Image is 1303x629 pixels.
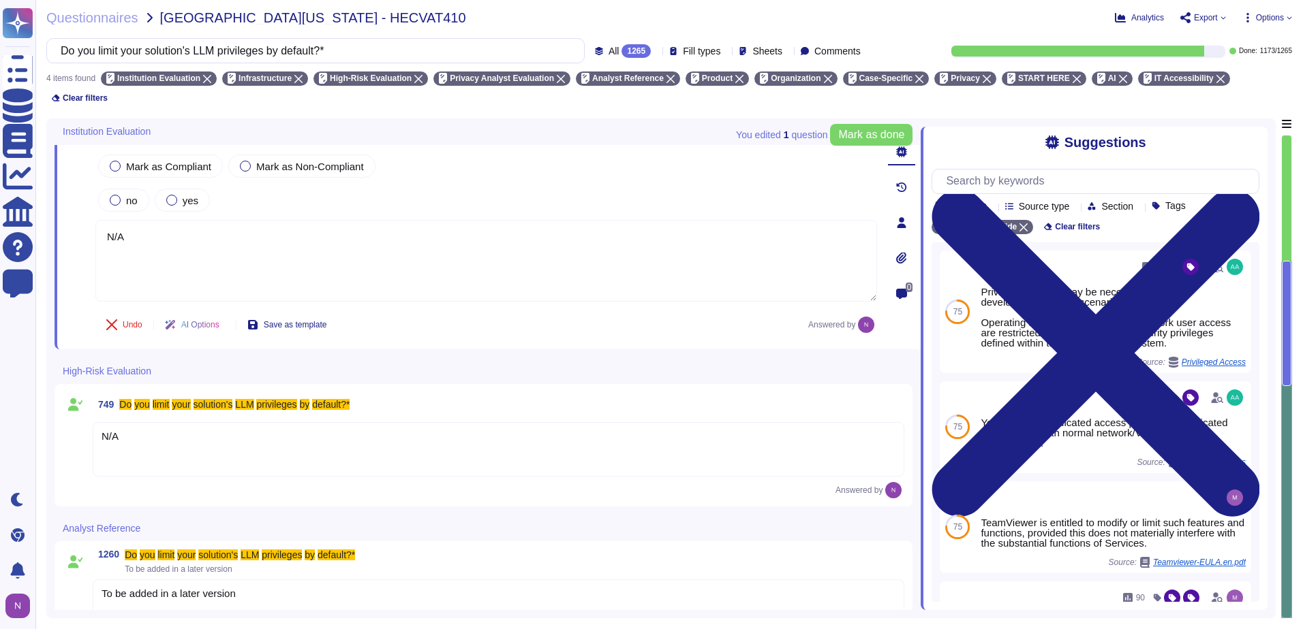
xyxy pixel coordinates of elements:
span: Analytics [1131,14,1164,22]
span: Mark as Compliant [126,161,211,172]
button: user [3,591,40,621]
mark: your [172,399,190,410]
mark: solution's [194,399,233,410]
mark: by [305,549,315,560]
span: 75 [953,308,962,316]
span: Fill types [683,46,720,56]
span: Analyst Reference [592,74,664,82]
img: user [858,317,874,333]
span: AI [1108,74,1116,82]
span: 75 [953,523,962,531]
img: user [1227,590,1243,606]
span: Undo [123,321,142,329]
span: Infrastructure [239,74,292,82]
mark: privileges [262,549,302,560]
span: To be added in a later version [102,587,236,599]
span: Answered by [836,486,883,494]
span: High-Risk Evaluation [63,366,151,376]
div: 1265 [622,44,651,58]
span: Mark as Non-Compliant [256,161,364,172]
span: Institution Evaluation [117,74,200,82]
span: You edited question [736,130,827,140]
span: Sheets [752,46,782,56]
button: Undo [95,311,153,338]
span: High-Risk Evaluation [330,74,412,82]
mark: LLM [241,549,259,560]
span: 75 [953,423,962,431]
span: [GEOGRAPHIC_DATA][US_STATE] - HECVAT410 [160,11,466,25]
span: Case-Specific [859,74,913,82]
textarea: N/A [95,220,877,302]
img: user [1227,389,1243,406]
span: Options [1256,14,1284,22]
span: 0 [906,283,913,292]
span: Clear filters [63,94,108,102]
span: Comments [814,46,861,56]
img: user [885,482,902,498]
mark: solution's [198,549,238,560]
span: no [126,195,138,206]
span: 1260 [93,549,119,559]
mark: by [300,399,310,410]
mark: your [177,549,196,560]
mark: default?* [312,399,350,410]
button: Mark as done [830,124,913,146]
span: Mark as done [838,129,904,140]
span: AI Options [181,321,219,329]
span: Institution Evaluation [63,127,151,136]
span: To be added in a later version [125,564,232,574]
div: 4 items found [46,74,95,82]
input: Search by keywords [939,170,1259,193]
span: Export [1194,14,1218,22]
span: 749 [93,400,114,409]
span: START HERE [1018,74,1070,82]
b: 1 [784,130,789,140]
img: user [1227,259,1243,275]
input: Search by keywords [54,39,570,63]
mark: LLM [235,399,254,410]
button: Analytics [1115,12,1164,23]
span: Privacy [951,74,980,82]
mark: Do [119,399,132,410]
mark: privileges [256,399,296,410]
mark: you [134,399,150,410]
mark: Do [125,549,137,560]
span: IT Accessibility [1154,74,1214,82]
img: user [5,594,30,618]
img: user [1227,489,1243,506]
span: Questionnaires [46,11,138,25]
span: Answered by [808,321,855,329]
span: N/A [102,430,119,442]
mark: limit [157,549,174,560]
span: Done: [1239,48,1257,54]
span: All [609,46,619,56]
mark: default?* [318,549,355,560]
mark: limit [153,399,170,410]
span: 1173 / 1265 [1260,48,1292,54]
span: Privacy Analyst Evaluation [450,74,554,82]
button: Save as template [236,311,338,338]
span: Product [702,74,733,82]
mark: you [140,549,155,560]
span: yes [183,195,198,206]
span: Organization [771,74,821,82]
span: Analyst Reference [63,523,140,533]
span: 90 [1136,594,1145,602]
span: Save as template [264,321,327,329]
